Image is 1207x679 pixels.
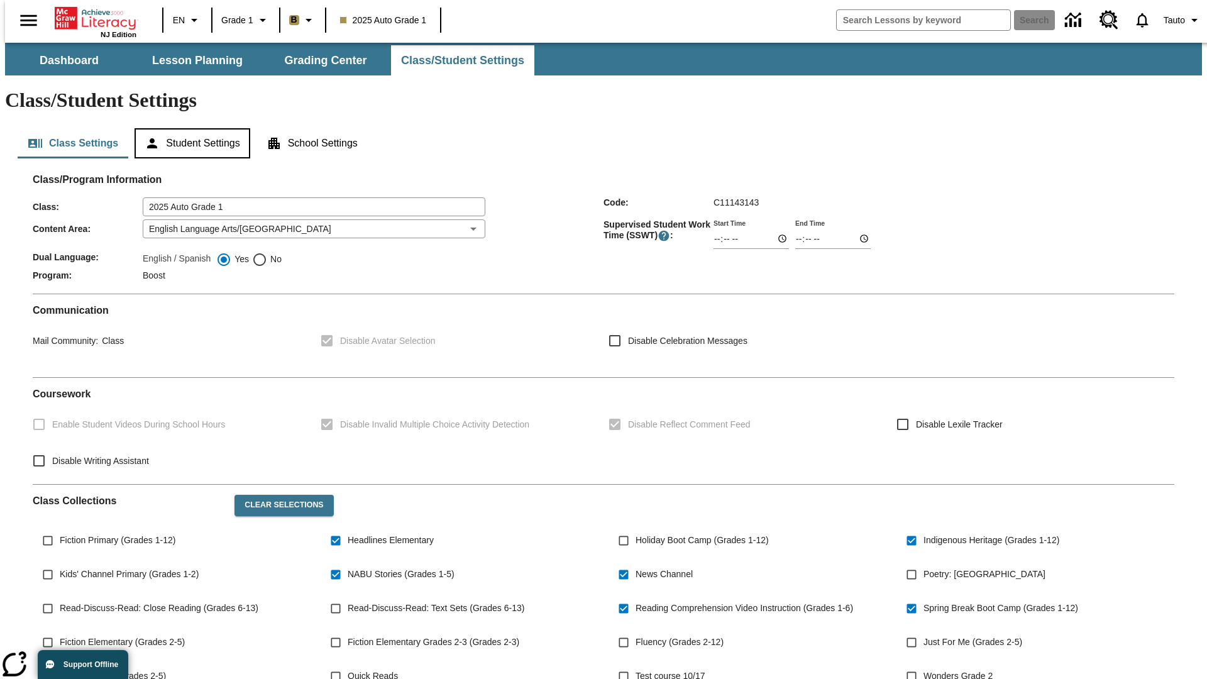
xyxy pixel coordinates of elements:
[33,388,1174,474] div: Coursework
[348,534,434,547] span: Headlines Elementary
[60,534,175,547] span: Fiction Primary (Grades 1-12)
[923,636,1022,649] span: Just For Me (Grades 2-5)
[143,252,211,267] label: English / Spanish
[173,14,185,27] span: EN
[231,253,249,266] span: Yes
[101,31,136,38] span: NJ Edition
[348,602,524,615] span: Read-Discuss-Read: Text Sets (Grades 6-13)
[33,174,1174,185] h2: Class/Program Information
[1057,3,1092,38] a: Data Center
[923,534,1059,547] span: Indigenous Heritage (Grades 1-12)
[923,602,1078,615] span: Spring Break Boot Camp (Grades 1-12)
[714,218,746,228] label: Start Time
[135,128,250,158] button: Student Settings
[340,418,529,431] span: Disable Invalid Multiple Choice Activity Detection
[340,14,427,27] span: 2025 Auto Grade 1
[628,334,747,348] span: Disable Celebration Messages
[33,495,224,507] h2: Class Collections
[603,219,714,242] span: Supervised Student Work Time (SSWT) :
[636,636,724,649] span: Fluency (Grades 2-12)
[234,495,333,516] button: Clear Selections
[60,568,199,581] span: Kids' Channel Primary (Grades 1-2)
[33,224,143,234] span: Content Area :
[38,650,128,679] button: Support Offline
[1092,3,1126,37] a: Resource Center, Will open in new tab
[52,418,225,431] span: Enable Student Videos During School Hours
[60,602,258,615] span: Read-Discuss-Read: Close Reading (Grades 6-13)
[33,336,98,346] span: Mail Community :
[33,304,1174,316] h2: Communication
[33,270,143,280] span: Program :
[5,43,1202,75] div: SubNavbar
[143,270,165,280] span: Boost
[916,418,1003,431] span: Disable Lexile Tracker
[1159,9,1207,31] button: Profile/Settings
[636,602,853,615] span: Reading Comprehension Video Instruction (Grades 1-6)
[55,6,136,31] a: Home
[636,568,693,581] span: News Channel
[267,253,282,266] span: No
[628,418,751,431] span: Disable Reflect Comment Feed
[658,229,670,242] button: Supervised Student Work Time is the timeframe when students can take LevelSet and when lessons ar...
[923,568,1045,581] span: Poetry: [GEOGRAPHIC_DATA]
[348,568,455,581] span: NABU Stories (Grades 1-5)
[5,89,1202,112] h1: Class/Student Settings
[603,197,714,207] span: Code :
[340,334,436,348] span: Disable Avatar Selection
[33,252,143,262] span: Dual Language :
[33,388,1174,400] h2: Course work
[52,455,149,468] span: Disable Writing Assistant
[33,186,1174,284] div: Class/Program Information
[135,45,260,75] button: Lesson Planning
[18,128,128,158] button: Class Settings
[1126,4,1159,36] a: Notifications
[60,636,185,649] span: Fiction Elementary (Grades 2-5)
[284,9,321,31] button: Boost Class color is light brown. Change class color
[256,128,368,158] button: School Settings
[391,45,534,75] button: Class/Student Settings
[167,9,207,31] button: Language: EN, Select a language
[837,10,1010,30] input: search field
[216,9,275,31] button: Grade: Grade 1, Select a grade
[263,45,389,75] button: Grading Center
[5,45,536,75] div: SubNavbar
[33,304,1174,367] div: Communication
[98,336,124,346] span: Class
[63,660,118,669] span: Support Offline
[795,218,825,228] label: End Time
[714,197,759,207] span: C11143143
[1164,14,1185,27] span: Tauto
[348,636,519,649] span: Fiction Elementary Grades 2-3 (Grades 2-3)
[10,2,47,39] button: Open side menu
[6,45,132,75] button: Dashboard
[143,219,485,238] div: English Language Arts/[GEOGRAPHIC_DATA]
[221,14,253,27] span: Grade 1
[291,12,297,28] span: B
[18,128,1189,158] div: Class/Student Settings
[33,202,143,212] span: Class :
[636,534,769,547] span: Holiday Boot Camp (Grades 1-12)
[55,4,136,38] div: Home
[143,197,485,216] input: Class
